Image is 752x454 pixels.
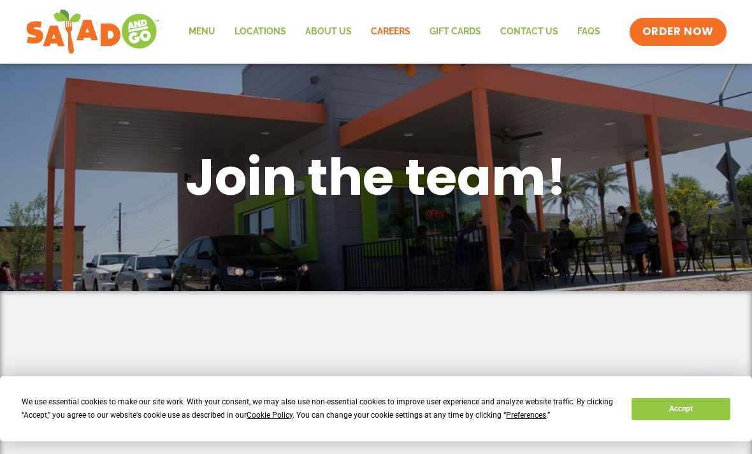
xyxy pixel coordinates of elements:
[506,411,546,420] span: Preferences
[45,144,707,210] h1: Join the team!
[568,17,610,46] a: FAQs
[630,18,727,46] a: ORDER NOW
[25,6,160,57] img: new-SAG-logo-768×292
[22,395,616,422] div: We use essential cookies to make our site work. With your consent, we may also use non-essential ...
[179,17,610,46] nav: Menu
[491,17,568,46] a: Contact Us
[632,398,730,420] button: Accept
[420,17,491,46] a: GIFT CARDS
[642,24,714,39] span: ORDER NOW
[225,17,296,46] a: Locations
[361,17,420,46] a: Careers
[247,411,293,420] span: Cookie Policy
[296,17,361,46] a: About Us
[179,17,225,46] a: Menu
